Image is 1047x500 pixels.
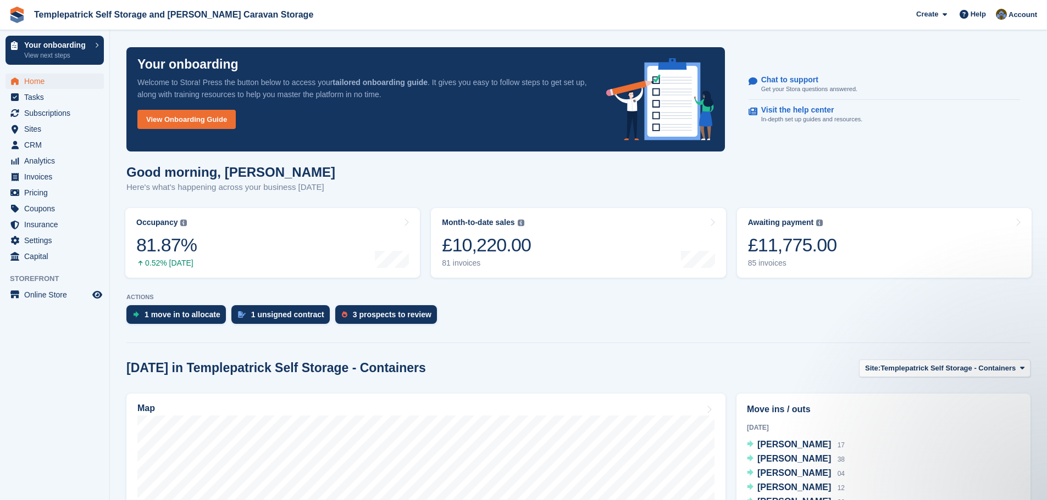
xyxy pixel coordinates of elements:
[737,208,1032,278] a: Awaiting payment £11,775.00 85 invoices
[747,403,1020,416] h2: Move ins / outs
[971,9,986,20] span: Help
[761,105,854,115] p: Visit the help center
[5,217,104,232] a: menu
[251,310,324,319] div: 1 unsigned contract
[24,89,90,105] span: Tasks
[5,233,104,248] a: menu
[5,185,104,200] a: menu
[5,153,104,168] a: menu
[24,50,90,60] p: View next steps
[761,85,857,94] p: Get your Stora questions answered.
[747,481,845,495] a: [PERSON_NAME] 12
[5,201,104,216] a: menu
[126,294,1031,301] p: ACTIONS
[137,110,236,129] a: View Onboarding Guide
[145,310,220,319] div: 1 move in to allocate
[747,423,1020,432] div: [DATE]
[5,121,104,137] a: menu
[865,363,880,374] span: Site:
[757,482,831,492] span: [PERSON_NAME]
[126,305,231,329] a: 1 move in to allocate
[838,441,845,449] span: 17
[431,208,725,278] a: Month-to-date sales £10,220.00 81 invoices
[238,311,246,318] img: contract_signature_icon-13c848040528278c33f63329250d36e43548de30e8caae1d1a13099fd9432cc5.svg
[136,259,197,268] div: 0.52% [DATE]
[5,249,104,264] a: menu
[916,9,938,20] span: Create
[442,259,531,268] div: 81 invoices
[24,249,90,264] span: Capital
[137,403,155,413] h2: Map
[757,440,831,449] span: [PERSON_NAME]
[24,217,90,232] span: Insurance
[838,456,845,463] span: 38
[749,100,1020,130] a: Visit the help center In-depth set up guides and resources.
[137,76,589,100] p: Welcome to Stora! Press the button below to access your . It gives you easy to follow steps to ge...
[335,305,442,329] a: 3 prospects to review
[24,74,90,89] span: Home
[757,454,831,463] span: [PERSON_NAME]
[9,7,25,23] img: stora-icon-8386f47178a22dfd0bd8f6a31ec36ba5ce8667c1dd55bd0f319d3a0aa187defe.svg
[5,36,104,65] a: Your onboarding View next steps
[749,70,1020,100] a: Chat to support Get your Stora questions answered.
[748,234,837,256] div: £11,775.00
[136,234,197,256] div: 81.87%
[24,185,90,200] span: Pricing
[747,438,845,452] a: [PERSON_NAME] 17
[859,359,1031,378] button: Site: Templepatrick Self Storage - Containers
[880,363,1016,374] span: Templepatrick Self Storage - Containers
[747,467,845,481] a: [PERSON_NAME] 04
[5,105,104,121] a: menu
[748,259,837,268] div: 85 invoices
[838,470,845,477] span: 04
[816,220,823,226] img: icon-info-grey-7440780725fd019a000dd9b08b2336e03edf1995a4989e88bcd33f0948082b44.svg
[838,484,845,492] span: 12
[180,220,187,226] img: icon-info-grey-7440780725fd019a000dd9b08b2336e03edf1995a4989e88bcd33f0948082b44.svg
[442,218,514,227] div: Month-to-date sales
[748,218,814,227] div: Awaiting payment
[5,137,104,153] a: menu
[126,361,426,375] h2: [DATE] in Templepatrick Self Storage - Containers
[24,105,90,121] span: Subscriptions
[5,169,104,184] a: menu
[24,287,90,302] span: Online Store
[137,58,239,71] p: Your onboarding
[5,89,104,105] a: menu
[996,9,1007,20] img: Karen
[133,311,139,318] img: move_ins_to_allocate_icon-fdf77a2bb77ea45bf5b3d319d69a93e2d87916cf1d5bf7949dd705db3b84f3ca.svg
[606,58,714,141] img: onboarding-info-6c161a55d2c0e0a8cae90662b2fe09162a5109e8cc188191df67fb4f79e88e88.svg
[126,165,335,179] h1: Good morning, [PERSON_NAME]
[24,121,90,137] span: Sites
[24,153,90,168] span: Analytics
[761,75,849,85] p: Chat to support
[757,468,831,477] span: [PERSON_NAME]
[342,311,347,318] img: prospect-51fa495bee0391a8d652442698ab0144808aea92771e9ea1ae160a38d050c398.svg
[1009,9,1037,20] span: Account
[5,74,104,89] a: menu
[91,288,104,301] a: Preview store
[10,273,109,284] span: Storefront
[125,208,420,278] a: Occupancy 81.87% 0.52% [DATE]
[518,220,524,226] img: icon-info-grey-7440780725fd019a000dd9b08b2336e03edf1995a4989e88bcd33f0948082b44.svg
[24,169,90,184] span: Invoices
[442,234,531,256] div: £10,220.00
[353,310,431,319] div: 3 prospects to review
[24,233,90,248] span: Settings
[5,287,104,302] a: menu
[126,181,335,194] p: Here's what's happening across your business [DATE]
[231,305,335,329] a: 1 unsigned contract
[333,78,428,87] strong: tailored onboarding guide
[747,452,845,467] a: [PERSON_NAME] 38
[30,5,318,24] a: Templepatrick Self Storage and [PERSON_NAME] Caravan Storage
[24,201,90,216] span: Coupons
[24,41,90,49] p: Your onboarding
[761,115,863,124] p: In-depth set up guides and resources.
[136,218,178,227] div: Occupancy
[24,137,90,153] span: CRM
